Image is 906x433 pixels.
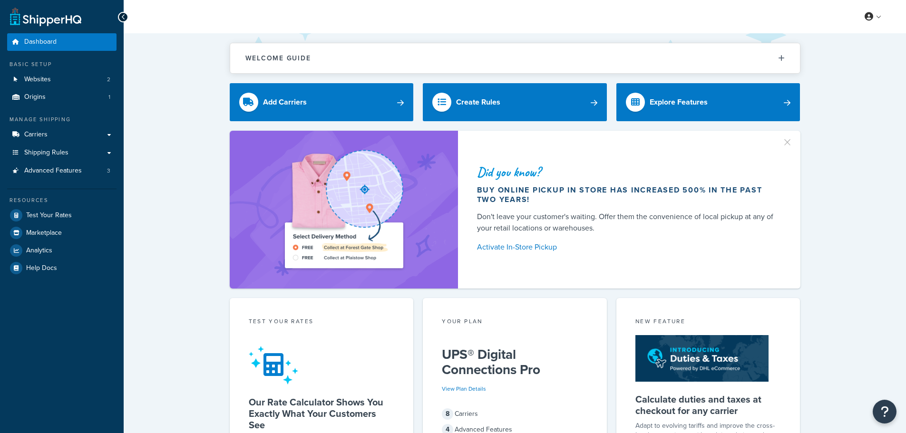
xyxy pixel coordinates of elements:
[107,76,110,84] span: 2
[249,317,395,328] div: Test your rates
[477,211,778,234] div: Don't leave your customer's waiting. Offer them the convenience of local pickup at any of your re...
[7,115,117,124] div: Manage Shipping
[7,71,117,88] li: Websites
[24,93,46,101] span: Origins
[635,394,781,416] h5: Calculate duties and taxes at checkout for any carrier
[26,212,72,220] span: Test Your Rates
[442,385,486,393] a: View Plan Details
[7,196,117,204] div: Resources
[477,241,778,254] a: Activate In-Store Pickup
[258,145,430,274] img: ad-shirt-map-b0359fc47e01cab431d101c4b569394f6a03f54285957d908178d52f29eb9668.png
[26,247,52,255] span: Analytics
[7,33,117,51] a: Dashboard
[477,185,778,204] div: Buy online pickup in store has increased 500% in the past two years!
[7,126,117,144] a: Carriers
[24,76,51,84] span: Websites
[263,96,307,109] div: Add Carriers
[616,83,800,121] a: Explore Features
[26,229,62,237] span: Marketplace
[7,162,117,180] li: Advanced Features
[230,43,800,73] button: Welcome Guide
[107,167,110,175] span: 3
[873,400,896,423] button: Open Resource Center
[442,317,588,328] div: Your Plan
[7,224,117,241] a: Marketplace
[24,167,82,175] span: Advanced Features
[7,144,117,162] a: Shipping Rules
[108,93,110,101] span: 1
[7,207,117,224] a: Test Your Rates
[7,88,117,106] li: Origins
[456,96,500,109] div: Create Rules
[7,162,117,180] a: Advanced Features3
[230,83,414,121] a: Add Carriers
[650,96,708,109] div: Explore Features
[7,88,117,106] a: Origins1
[423,83,607,121] a: Create Rules
[477,165,778,179] div: Did you know?
[24,131,48,139] span: Carriers
[24,149,68,157] span: Shipping Rules
[442,347,588,377] h5: UPS® Digital Connections Pro
[26,264,57,272] span: Help Docs
[7,60,117,68] div: Basic Setup
[245,55,311,62] h2: Welcome Guide
[7,71,117,88] a: Websites2
[635,317,781,328] div: New Feature
[442,407,588,421] div: Carriers
[442,408,453,420] span: 8
[7,260,117,277] a: Help Docs
[249,396,395,431] h5: Our Rate Calculator Shows You Exactly What Your Customers See
[24,38,57,46] span: Dashboard
[7,242,117,259] a: Analytics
